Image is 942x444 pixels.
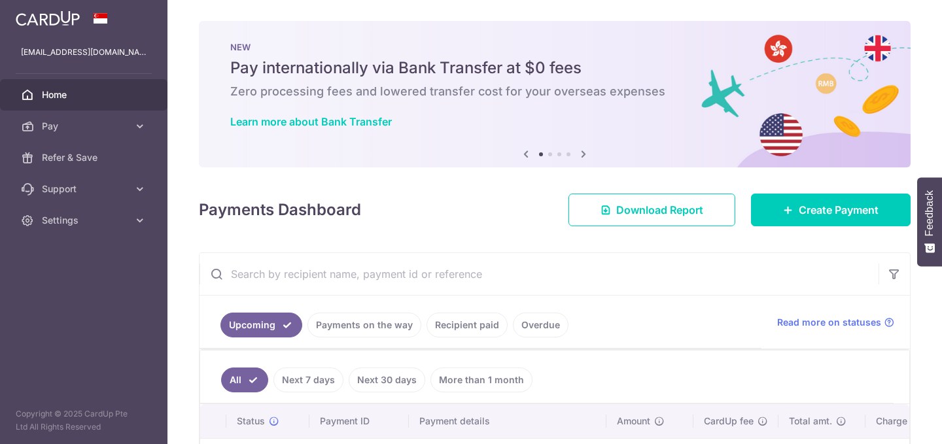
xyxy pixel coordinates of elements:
[751,194,911,226] a: Create Payment
[42,214,128,227] span: Settings
[200,253,879,295] input: Search by recipient name, payment id or reference
[917,177,942,266] button: Feedback - Show survey
[617,415,650,428] span: Amount
[199,21,911,167] img: Bank transfer banner
[789,415,832,428] span: Total amt.
[21,46,147,59] p: [EMAIL_ADDRESS][DOMAIN_NAME]
[307,313,421,337] a: Payments on the way
[42,151,128,164] span: Refer & Save
[427,313,508,337] a: Recipient paid
[777,316,881,329] span: Read more on statuses
[430,367,532,392] a: More than 1 month
[309,404,409,438] th: Payment ID
[230,84,879,99] h6: Zero processing fees and lowered transfer cost for your overseas expenses
[273,367,343,392] a: Next 7 days
[16,10,80,26] img: CardUp
[409,404,606,438] th: Payment details
[513,313,568,337] a: Overdue
[230,42,879,52] p: NEW
[42,88,128,101] span: Home
[237,415,265,428] span: Status
[924,190,935,236] span: Feedback
[230,58,879,78] h5: Pay internationally via Bank Transfer at $0 fees
[568,194,735,226] a: Download Report
[221,367,268,392] a: All
[42,182,128,196] span: Support
[220,313,302,337] a: Upcoming
[616,202,703,218] span: Download Report
[799,202,879,218] span: Create Payment
[876,415,930,428] span: Charge date
[777,316,894,329] a: Read more on statuses
[349,367,425,392] a: Next 30 days
[42,120,128,133] span: Pay
[199,198,361,222] h4: Payments Dashboard
[704,415,754,428] span: CardUp fee
[230,115,392,128] a: Learn more about Bank Transfer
